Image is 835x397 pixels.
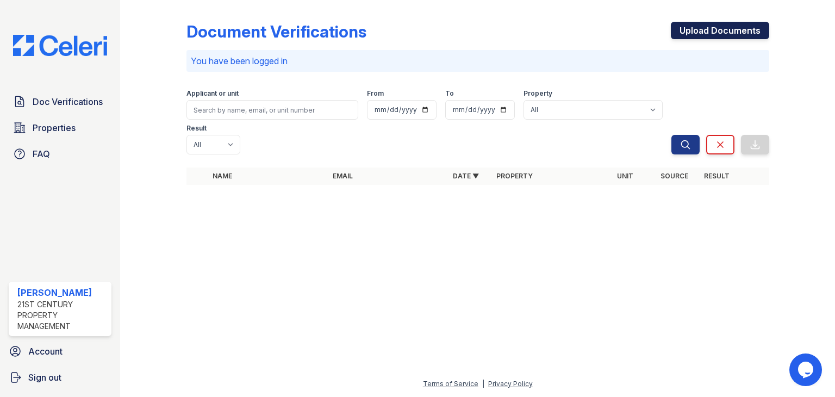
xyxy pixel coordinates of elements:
span: Properties [33,121,76,134]
a: Account [4,340,116,362]
a: Name [213,172,232,180]
span: FAQ [33,147,50,160]
a: Unit [617,172,633,180]
input: Search by name, email, or unit number [186,100,358,120]
label: Property [524,89,552,98]
span: Sign out [28,371,61,384]
a: FAQ [9,143,111,165]
p: You have been logged in [191,54,765,67]
label: Applicant or unit [186,89,239,98]
a: Email [333,172,353,180]
div: | [482,380,484,388]
div: Document Verifications [186,22,366,41]
a: Source [660,172,688,180]
a: Properties [9,117,111,139]
div: 21st Century Property Management [17,299,107,332]
span: Doc Verifications [33,95,103,108]
label: To [445,89,454,98]
a: Sign out [4,367,116,388]
img: CE_Logo_Blue-a8612792a0a2168367f1c8372b55b34899dd931a85d93a1a3d3e32e68fde9ad4.png [4,35,116,56]
label: Result [186,124,207,133]
a: Result [704,172,730,180]
iframe: chat widget [789,353,824,386]
div: [PERSON_NAME] [17,286,107,299]
a: Terms of Service [423,380,478,388]
a: Upload Documents [671,22,769,39]
a: Date ▼ [453,172,479,180]
span: Account [28,345,63,358]
label: From [367,89,384,98]
a: Property [496,172,533,180]
a: Privacy Policy [488,380,533,388]
a: Doc Verifications [9,91,111,113]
